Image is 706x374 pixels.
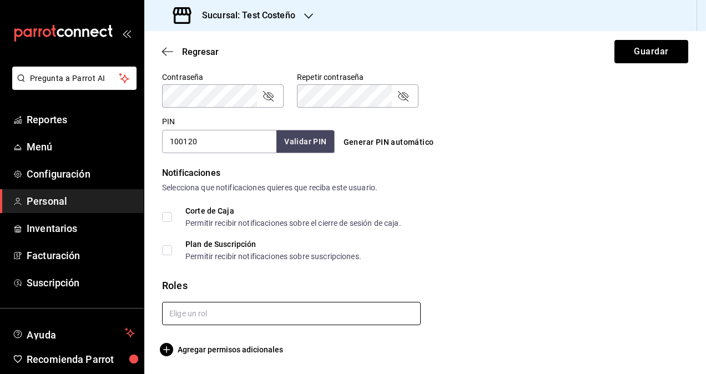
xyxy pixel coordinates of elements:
[162,302,421,325] input: Elige un rol
[162,278,688,293] div: Roles
[12,67,137,90] button: Pregunta a Parrot AI
[27,275,135,290] span: Suscripción
[8,80,137,92] a: Pregunta a Parrot AI
[27,221,135,236] span: Inventarios
[185,240,361,248] div: Plan de Suscripción
[297,73,418,81] label: Repetir contraseña
[122,29,131,38] button: open_drawer_menu
[261,89,275,103] button: passwordField
[27,139,135,154] span: Menú
[162,130,276,153] input: 3 a 6 dígitos
[185,252,361,260] div: Permitir recibir notificaciones sobre suscripciones.
[185,207,401,215] div: Corte de Caja
[27,352,135,367] span: Recomienda Parrot
[162,73,284,81] label: Contraseña
[276,130,334,153] button: Validar PIN
[193,9,295,22] h3: Sucursal: Test Costeño
[339,132,438,153] button: Generar PIN automático
[27,326,120,340] span: Ayuda
[27,248,135,263] span: Facturación
[162,182,688,194] div: Selecciona que notificaciones quieres que reciba este usuario.
[396,89,410,103] button: passwordField
[614,40,688,63] button: Guardar
[27,112,135,127] span: Reportes
[27,166,135,181] span: Configuración
[30,73,119,84] span: Pregunta a Parrot AI
[185,219,401,227] div: Permitir recibir notificaciones sobre el cierre de sesión de caja.
[162,343,283,356] button: Agregar permisos adicionales
[182,47,219,57] span: Regresar
[27,194,135,209] span: Personal
[162,47,219,57] button: Regresar
[162,166,688,180] div: Notificaciones
[162,118,175,125] label: PIN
